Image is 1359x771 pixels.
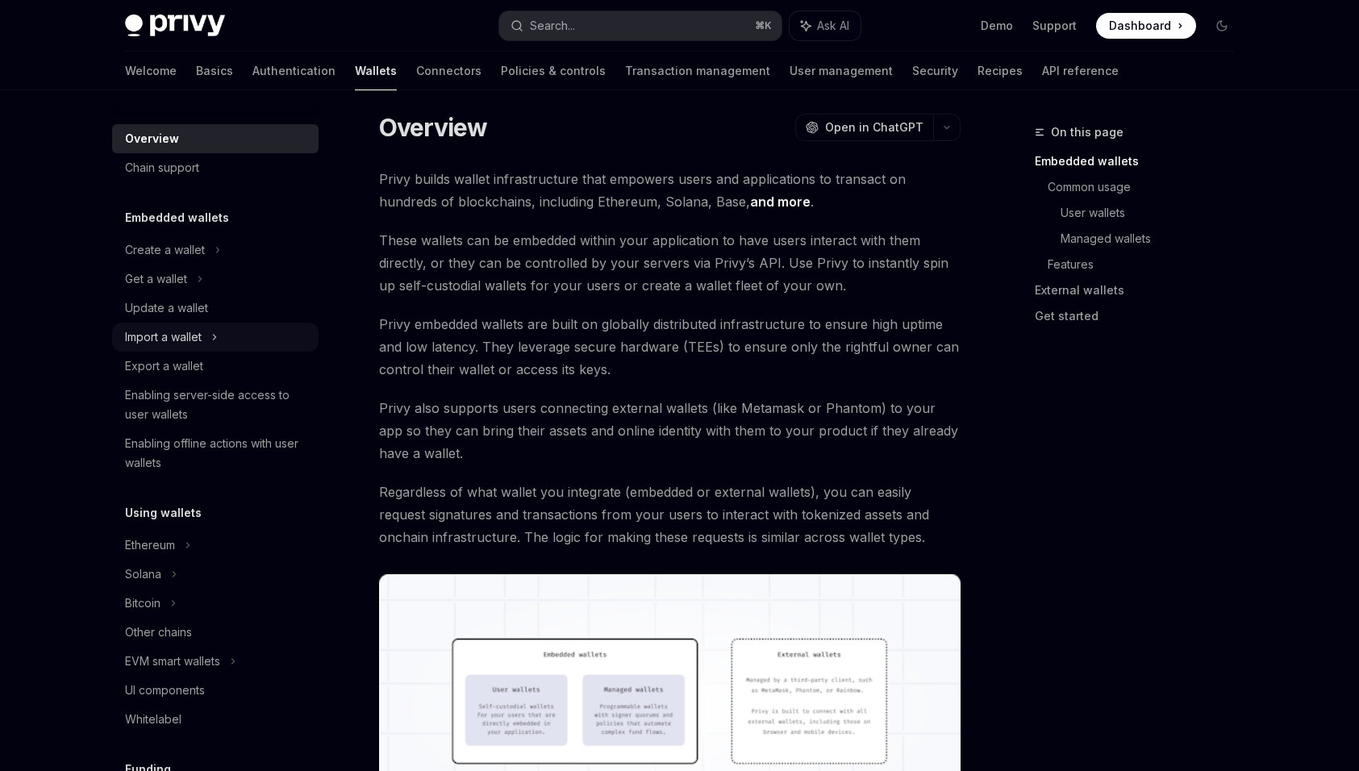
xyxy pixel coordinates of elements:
[379,168,961,213] span: Privy builds wallet infrastructure that empowers users and applications to transact on hundreds o...
[501,52,606,90] a: Policies & controls
[750,194,811,210] a: and more
[379,397,961,465] span: Privy also supports users connecting external wallets (like Metamask or Phantom) to your app so t...
[112,294,319,323] a: Update a wallet
[790,11,861,40] button: Ask AI
[978,52,1023,90] a: Recipes
[125,652,220,671] div: EVM smart wallets
[1035,277,1248,303] a: External wallets
[1035,303,1248,329] a: Get started
[125,434,309,473] div: Enabling offline actions with user wallets
[125,594,160,613] div: Bitcoin
[125,269,187,289] div: Get a wallet
[795,114,933,141] button: Open in ChatGPT
[1035,148,1248,174] a: Embedded wallets
[112,618,319,647] a: Other chains
[755,19,772,32] span: ⌘ K
[125,503,202,523] h5: Using wallets
[125,129,179,148] div: Overview
[125,710,181,729] div: Whitelabel
[125,298,208,318] div: Update a wallet
[125,536,175,555] div: Ethereum
[112,381,319,429] a: Enabling server-side access to user wallets
[112,124,319,153] a: Overview
[125,681,205,700] div: UI components
[112,153,319,182] a: Chain support
[125,356,203,376] div: Export a wallet
[1209,13,1235,39] button: Toggle dark mode
[112,352,319,381] a: Export a wallet
[125,327,202,347] div: Import a wallet
[1048,252,1248,277] a: Features
[1096,13,1196,39] a: Dashboard
[125,385,309,424] div: Enabling server-side access to user wallets
[825,119,923,135] span: Open in ChatGPT
[981,18,1013,34] a: Demo
[379,113,488,142] h1: Overview
[379,481,961,548] span: Regardless of what wallet you integrate (embedded or external wallets), you can easily request si...
[355,52,397,90] a: Wallets
[125,240,205,260] div: Create a wallet
[1109,18,1171,34] span: Dashboard
[125,208,229,227] h5: Embedded wallets
[912,52,958,90] a: Security
[625,52,770,90] a: Transaction management
[125,565,161,584] div: Solana
[1061,226,1248,252] a: Managed wallets
[125,623,192,642] div: Other chains
[530,16,575,35] div: Search...
[416,52,481,90] a: Connectors
[125,52,177,90] a: Welcome
[379,229,961,297] span: These wallets can be embedded within your application to have users interact with them directly, ...
[125,158,199,177] div: Chain support
[1051,123,1123,142] span: On this page
[499,11,782,40] button: Search...⌘K
[112,429,319,477] a: Enabling offline actions with user wallets
[790,52,893,90] a: User management
[125,15,225,37] img: dark logo
[112,705,319,734] a: Whitelabel
[112,676,319,705] a: UI components
[817,18,849,34] span: Ask AI
[1048,174,1248,200] a: Common usage
[196,52,233,90] a: Basics
[1061,200,1248,226] a: User wallets
[379,313,961,381] span: Privy embedded wallets are built on globally distributed infrastructure to ensure high uptime and...
[1042,52,1119,90] a: API reference
[252,52,336,90] a: Authentication
[1032,18,1077,34] a: Support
